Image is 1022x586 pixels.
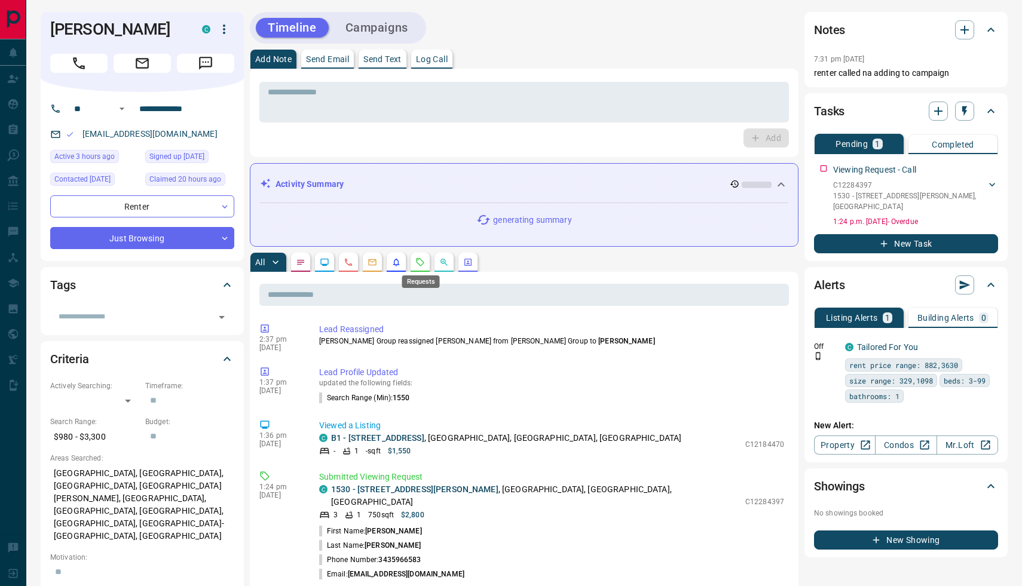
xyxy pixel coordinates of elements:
[857,342,918,352] a: Tailored For You
[319,419,784,432] p: Viewed a Listing
[493,214,571,226] p: generating summary
[402,275,440,288] div: Requests
[333,18,420,38] button: Campaigns
[814,530,998,550] button: New Showing
[814,97,998,125] div: Tasks
[388,446,411,456] p: $1,550
[463,257,473,267] svg: Agent Actions
[145,416,234,427] p: Budget:
[114,54,171,73] span: Email
[391,257,401,267] svg: Listing Alerts
[944,375,986,386] span: beds: 3-99
[814,271,998,299] div: Alerts
[50,416,139,427] p: Search Range:
[319,323,784,336] p: Lead Reassigned
[50,173,139,189] div: Mon Aug 04 2025
[378,556,421,564] span: 3435966583
[875,140,880,148] p: 1
[50,427,139,447] p: $980 - $3,300
[826,314,878,322] p: Listing Alerts
[814,102,844,121] h2: Tasks
[50,349,89,369] h2: Criteria
[354,446,359,456] p: 1
[348,570,464,578] span: [EMAIL_ADDRESS][DOMAIN_NAME]
[845,343,853,351] div: condos.ca
[54,173,111,185] span: Contacted [DATE]
[368,257,377,267] svg: Emails
[319,366,784,379] p: Lead Profile Updated
[932,140,974,149] p: Completed
[259,343,301,352] p: [DATE]
[416,55,448,63] p: Log Call
[145,381,234,391] p: Timeframe:
[259,431,301,440] p: 1:36 pm
[66,130,74,139] svg: Email Valid
[333,446,335,456] p: -
[213,309,230,326] button: Open
[415,257,425,267] svg: Requests
[255,258,265,266] p: All
[259,440,301,448] p: [DATE]
[50,552,234,563] p: Motivation:
[260,173,788,195] div: Activity Summary
[319,485,328,493] div: condos.ca
[981,314,986,322] p: 0
[814,341,838,352] p: Off
[259,378,301,386] p: 1:37 pm
[50,150,139,167] div: Tue Aug 12 2025
[833,216,998,227] p: 1:24 p.m. [DATE] - Overdue
[598,337,654,345] span: [PERSON_NAME]
[320,257,329,267] svg: Lead Browsing Activity
[255,55,292,63] p: Add Note
[115,102,129,116] button: Open
[849,375,933,386] span: size range: 329,1098
[177,54,234,73] span: Message
[745,496,784,507] p: C12284397
[82,129,218,139] a: [EMAIL_ADDRESS][DOMAIN_NAME]
[833,164,916,176] p: Viewing Request - Call
[393,394,409,402] span: 1550
[319,392,410,403] p: Search Range (Min) :
[849,390,899,402] span: bathrooms: 1
[50,195,234,217] div: Renter
[319,336,784,346] p: [PERSON_NAME] Group reassigned [PERSON_NAME] from [PERSON_NAME] Group to
[331,433,424,443] a: B1 - [STREET_ADDRESS]
[50,464,234,546] p: [GEOGRAPHIC_DATA], [GEOGRAPHIC_DATA], [GEOGRAPHIC_DATA], [GEOGRAPHIC_DATA][PERSON_NAME], [GEOGRAP...
[937,435,998,455] a: Mr.Loft
[306,55,349,63] p: Send Email
[319,540,421,551] p: Last Name:
[50,453,234,464] p: Areas Searched:
[333,510,338,520] p: 3
[814,435,876,455] a: Property
[814,508,998,518] p: No showings booked
[259,483,301,491] p: 1:24 pm
[357,510,361,520] p: 1
[344,257,353,267] svg: Calls
[814,234,998,253] button: New Task
[50,54,108,73] span: Call
[814,419,998,432] p: New Alert:
[50,381,139,391] p: Actively Searching:
[875,435,937,455] a: Condos
[365,527,421,535] span: [PERSON_NAME]
[885,314,890,322] p: 1
[319,471,784,483] p: Submitted Viewing Request
[50,271,234,299] div: Tags
[149,151,204,162] span: Signed up [DATE]
[259,386,301,395] p: [DATE]
[50,345,234,373] div: Criteria
[836,140,868,148] p: Pending
[50,20,184,39] h1: [PERSON_NAME]
[319,554,421,565] p: Phone Number:
[368,510,394,520] p: 750 sqft
[814,472,998,501] div: Showings
[54,151,115,162] span: Active 3 hours ago
[745,439,784,450] p: C12184470
[256,18,329,38] button: Timeline
[814,352,822,360] svg: Push Notification Only
[814,20,845,39] h2: Notes
[145,150,234,167] div: Mon Aug 04 2025
[366,446,381,456] p: - sqft
[50,275,75,294] h2: Tags
[276,178,344,191] p: Activity Summary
